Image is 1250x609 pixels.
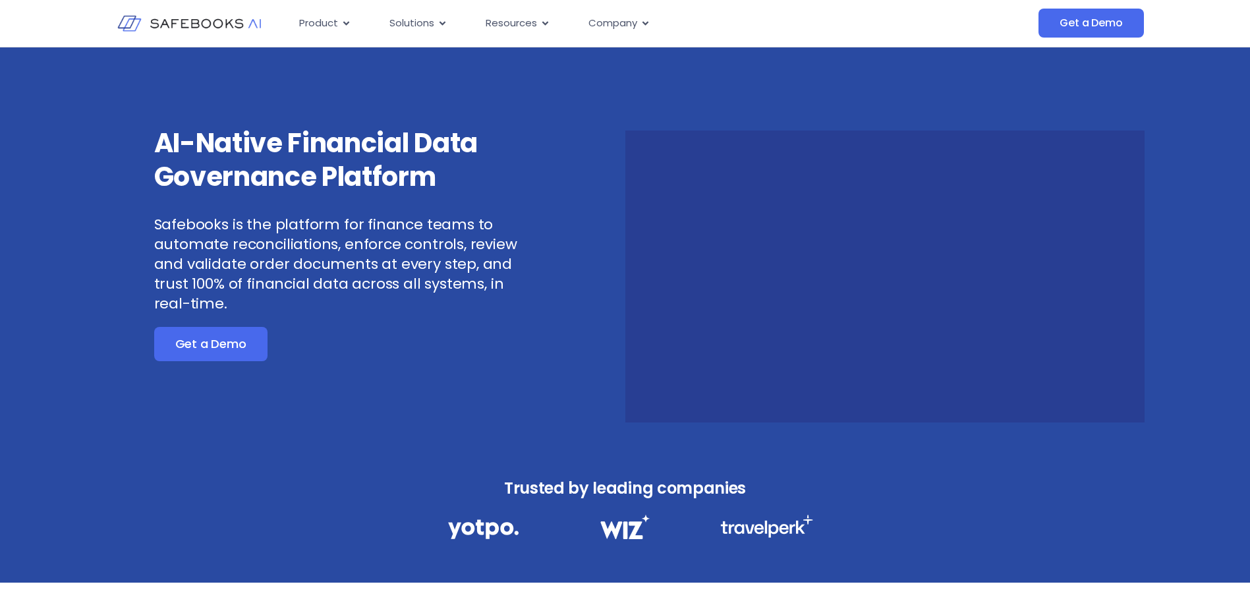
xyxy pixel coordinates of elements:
[588,16,637,31] span: Company
[594,515,656,539] img: Financial Data Governance 2
[154,327,268,361] a: Get a Demo
[175,337,246,351] span: Get a Demo
[154,215,544,314] p: Safebooks is the platform for finance teams to automate reconciliations, enforce controls, review...
[419,475,832,502] h3: Trusted by leading companies
[289,11,907,36] div: Menu Toggle
[720,515,813,538] img: Financial Data Governance 3
[289,11,907,36] nav: Menu
[389,16,434,31] span: Solutions
[299,16,338,31] span: Product
[154,127,544,194] h3: AI-Native Financial Data Governance Platform
[448,515,519,543] img: Financial Data Governance 1
[486,16,537,31] span: Resources
[1060,16,1122,30] span: Get a Demo
[1038,9,1143,38] a: Get a Demo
